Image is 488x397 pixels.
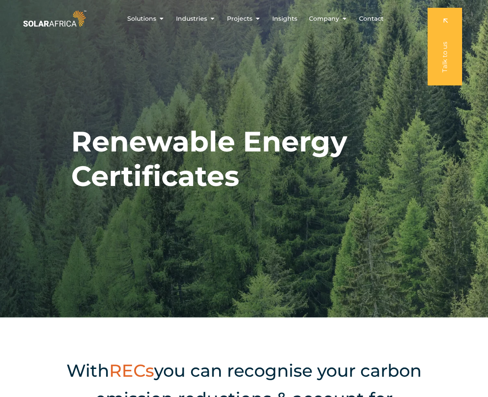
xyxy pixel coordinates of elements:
span: Industries [176,14,207,23]
span: Company [309,14,339,23]
h1: Renewable Energy Certificates [71,124,373,193]
span: RECs [109,360,154,381]
a: Contact [359,14,384,23]
span: Projects [227,14,252,23]
span: Solutions [127,14,156,23]
div: Menu Toggle [88,11,423,27]
a: Insights [272,14,297,23]
nav: Menu [88,11,423,27]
